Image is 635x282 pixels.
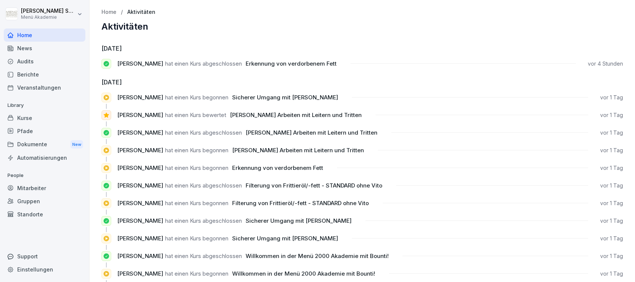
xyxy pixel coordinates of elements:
[101,21,623,32] h2: Aktivitäten
[600,147,623,154] p: vor 1 Tag
[600,270,623,277] p: vor 1 Tag
[165,111,226,118] span: hat einen Kurs bewertet
[4,42,85,55] a: News
[600,129,623,136] p: vor 1 Tag
[127,9,155,15] a: Aktivitäten
[165,94,228,101] span: hat einen Kurs begonnen
[4,124,85,138] a: Pfade
[4,55,85,68] a: Audits
[165,235,228,242] span: hat einen Kurs begonnen
[101,78,623,87] h6: [DATE]
[232,270,375,277] span: Willkommen in der Menü 2000 Akademie mit Bounti!
[4,99,85,111] p: Library
[21,15,76,20] p: Menü Akademie
[121,9,123,15] p: /
[600,164,623,172] p: vor 1 Tag
[4,169,85,181] p: People
[246,182,382,189] span: Filterung von Frittieröl/-fett - STANDARD ohne Vito
[600,235,623,242] p: vor 1 Tag
[165,182,242,189] span: hat einen Kurs abgeschlossen
[101,9,116,15] a: Home
[101,44,623,53] h6: [DATE]
[165,60,242,67] span: hat einen Kurs abgeschlossen
[117,164,163,171] span: [PERSON_NAME]
[232,147,364,154] span: [PERSON_NAME] Arbeiten mit Leitern und Tritten
[165,252,242,259] span: hat einen Kurs abgeschlossen
[117,147,163,154] span: [PERSON_NAME]
[165,217,242,224] span: hat einen Kurs abgeschlossen
[4,195,85,208] a: Gruppen
[246,129,377,136] span: [PERSON_NAME] Arbeiten mit Leitern und Tritten
[4,263,85,276] a: Einstellungen
[117,182,163,189] span: [PERSON_NAME]
[246,252,389,259] span: Willkommen in der Menü 2000 Akademie mit Bounti!
[246,217,352,224] span: Sicherer Umgang mit [PERSON_NAME]
[4,208,85,221] a: Standorte
[4,68,85,81] a: Berichte
[232,235,338,242] span: Sicherer Umgang mit [PERSON_NAME]
[117,252,163,259] span: [PERSON_NAME]
[21,8,76,14] p: [PERSON_NAME] Schülzke
[117,129,163,136] span: [PERSON_NAME]
[588,60,623,67] p: vor 4 Stunden
[600,182,623,189] p: vor 1 Tag
[117,235,163,242] span: [PERSON_NAME]
[600,217,623,225] p: vor 1 Tag
[117,111,163,118] span: [PERSON_NAME]
[117,199,163,207] span: [PERSON_NAME]
[600,111,623,119] p: vor 1 Tag
[232,199,369,207] span: Filterung von Frittieröl/-fett - STANDARD ohne Vito
[117,217,163,224] span: [PERSON_NAME]
[165,147,228,154] span: hat einen Kurs begonnen
[4,151,85,164] a: Automatisierungen
[246,60,337,67] span: Erkennung von verdorbenem Fett
[165,199,228,207] span: hat einen Kurs begonnen
[4,181,85,195] a: Mitarbeiter
[165,270,228,277] span: hat einen Kurs begonnen
[600,252,623,260] p: vor 1 Tag
[117,60,163,67] span: [PERSON_NAME]
[4,250,85,263] div: Support
[600,94,623,101] p: vor 1 Tag
[232,164,323,171] span: Erkennung von verdorbenem Fett
[70,140,83,149] div: New
[4,138,85,151] div: Dokumente
[165,164,228,171] span: hat einen Kurs begonnen
[4,28,85,42] a: Home
[165,129,242,136] span: hat einen Kurs abgeschlossen
[4,138,85,151] a: DokumenteNew
[117,94,163,101] span: [PERSON_NAME]
[232,94,338,101] span: Sicherer Umgang mit [PERSON_NAME]
[600,199,623,207] p: vor 1 Tag
[117,270,163,277] span: [PERSON_NAME]
[4,111,85,124] a: Kurse
[4,81,85,94] a: Veranstaltungen
[230,111,362,118] span: [PERSON_NAME] Arbeiten mit Leitern und Tritten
